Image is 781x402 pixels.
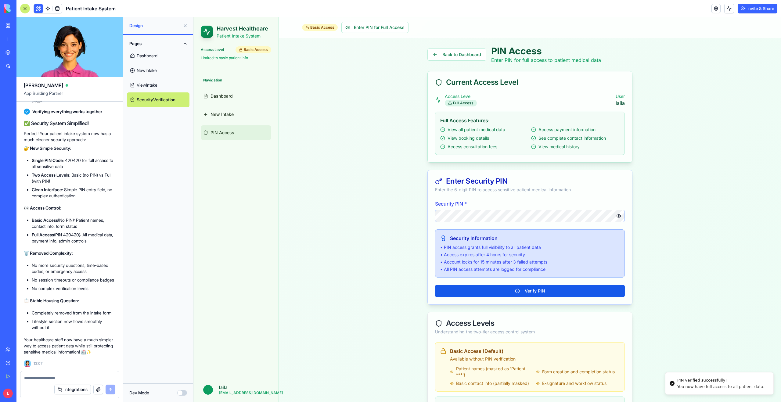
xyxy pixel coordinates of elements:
[3,389,13,398] span: L
[54,385,91,394] button: Integrations
[109,7,144,14] div: Basic Access
[32,285,116,292] li: No complex verification levels
[242,312,431,318] div: Understanding the two-tier access control system
[32,232,54,237] strong: Full Access
[738,4,777,13] button: Invite & Share
[32,172,116,184] li: : Basic (no PIN) vs Full (with PIN)
[338,109,426,116] li: Access payment information
[23,7,75,16] h1: Harvest Healthcare
[32,187,62,192] strong: Clean Interface
[242,160,431,168] div: Enter Security PIN
[17,94,40,100] span: New Intake
[17,76,39,82] span: Dashboard
[23,16,75,22] p: Patient Intake System
[24,205,61,210] strong: 👀 Access Control:
[127,39,189,48] button: Pages
[484,360,571,366] div: PIN verified successfully!
[7,108,78,123] a: PIN Access
[42,29,78,36] div: Basic Access
[7,30,31,35] span: Access Level
[129,390,149,396] label: Dev Mode
[32,172,69,178] strong: Two Access Levels
[7,72,78,86] a: Dashboard
[298,28,408,39] h1: PIN Access
[247,235,426,241] li: • Access expires after 4 hours for security
[34,361,42,366] span: 13:07
[4,4,42,13] img: logo
[66,5,116,12] span: Patient Intake System
[17,113,41,119] span: PIN Access
[24,360,31,367] img: Ella_00000_wcx2te.png
[257,217,304,225] h4: Security Information
[7,90,78,105] a: New Intake
[338,118,426,124] li: See complete contact information
[24,82,63,89] span: [PERSON_NAME]
[338,127,426,133] li: View medical history
[148,5,215,16] button: Enter PIN for Full Access
[32,262,116,275] li: No more security questions, time-based codes, or emergency access
[26,367,75,373] p: laila
[7,38,78,43] div: Limited to basic patient info
[247,118,335,124] li: View booking details
[343,349,426,361] div: Form creation and completion status
[257,363,340,369] div: Basic contact info (partially masked)
[257,339,426,345] p: Available without PIN verification
[422,82,431,90] p: laila
[24,90,116,101] span: App Building Partner
[26,373,75,378] p: [EMAIL_ADDRESS][DOMAIN_NAME]
[32,109,102,115] span: Verifying everything works together
[24,250,73,256] strong: 🗑️ Removed Complexity:
[129,23,180,29] span: Design
[24,298,79,303] strong: 📋 Stable Housing Question:
[32,157,116,170] li: : 420420 for full access to all sensitive data
[127,92,189,107] a: SecurityVerification
[32,232,116,244] li: (PIN 420420): All medical data, payment info, admin controls
[242,268,431,280] button: Verify PIN
[32,318,116,331] li: Lifestyle section now flows smoothly without it
[251,76,283,82] p: Access Level
[298,39,408,47] p: Enter PIN for full access to patient medical data
[247,227,426,233] li: • PIN access grants full visibility to all patient data
[32,187,116,199] li: : Simple PIN entry field, no complex authentication
[422,76,431,82] p: User
[7,58,78,68] div: Navigation
[242,62,431,69] div: Current Access Level
[32,217,116,229] li: (No PIN): Patient names, contact info, form status
[257,330,426,338] h4: Basic Access (Default)
[32,277,116,283] li: No session timeouts or compliance badges
[10,368,20,378] span: l
[247,100,426,107] h4: Full Access Features:
[24,120,116,127] h2: ✅ Security System Simplified!
[24,131,116,143] p: Perfect! Your patient intake system now has a much cleaner security approach:
[343,363,426,369] div: E-signature and workflow status
[242,303,431,310] div: Access Levels
[247,249,426,255] li: • All PIN access attempts are logged for compliance
[257,349,340,361] div: Patient names (masked as 'Patient ***')
[24,337,116,355] p: Your healthcare staff now have a much simpler way to access patient data while still protecting s...
[5,365,80,380] button: llaila [EMAIL_ADDRESS][DOMAIN_NAME]
[484,367,571,372] div: You now have full access to all patient data.
[24,145,71,151] strong: 🔐 New Simple Security:
[32,310,116,316] li: Completely removed from the intake form
[242,184,273,190] label: Security PIN *
[32,158,63,163] strong: Single PIN Code
[247,109,335,116] li: View all patient medical data
[247,127,335,133] li: Access consultation fees
[257,385,426,392] h4: Full Access (PIN Required)
[242,170,431,176] div: Enter the 6-digit PIN to access sensitive patient medical information
[127,63,189,78] a: NewIntake
[127,78,189,92] a: ViewIntake
[234,31,293,44] button: Back to Dashboard
[251,83,283,89] div: Full Access
[247,242,426,248] li: • Account locks for 15 minutes after 3 failed attempts
[127,48,189,63] a: Dashboard
[32,217,58,223] strong: Basic Access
